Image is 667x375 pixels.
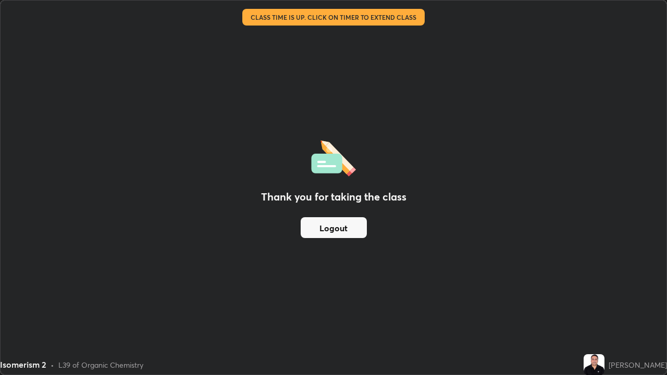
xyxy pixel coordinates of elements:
div: • [51,359,54,370]
h2: Thank you for taking the class [261,189,406,205]
button: Logout [301,217,367,238]
div: [PERSON_NAME] [609,359,667,370]
img: offlineFeedback.1438e8b3.svg [311,137,356,177]
div: L39 of Organic Chemistry [58,359,143,370]
img: 215bafacb3b8478da4d7c369939e23a8.jpg [584,354,604,375]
